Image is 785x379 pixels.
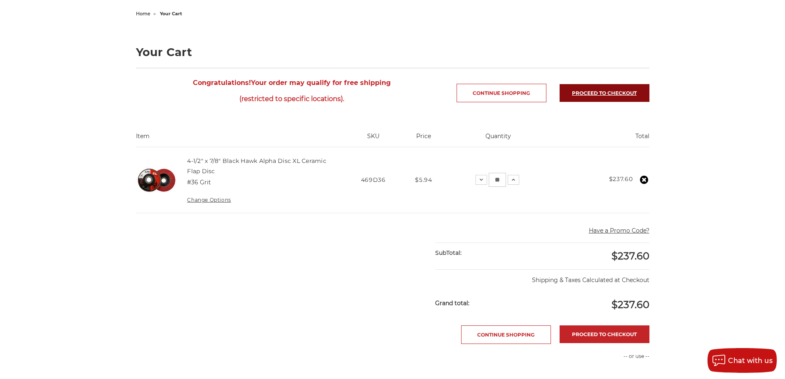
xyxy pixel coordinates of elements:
a: Change Options [187,197,231,203]
th: Item [136,132,344,147]
button: Chat with us [708,348,777,373]
p: Shipping & Taxes Calculated at Checkout [435,269,649,285]
strong: Congratulations! [193,79,251,87]
th: Total [552,132,649,147]
p: -- or use -- [546,353,649,360]
th: SKU [343,132,403,147]
span: $237.60 [612,250,649,262]
dd: #36 Grit [187,178,211,187]
span: 469D36 [361,176,386,184]
input: 4-1/2" x 7/8" Black Hawk Alpha Disc XL Ceramic Flap Disc Quantity: [489,173,506,187]
span: $237.60 [612,299,649,311]
span: $5.94 [415,176,432,184]
span: your cart [160,11,182,16]
strong: $237.60 [609,175,633,183]
span: Your order may qualify for free shipping [136,75,448,107]
a: Proceed to checkout [560,84,649,102]
img: 4.5" BHA Alpha Disc [136,160,177,201]
a: Continue Shopping [461,325,551,344]
h1: Your Cart [136,47,649,58]
a: 4-1/2" x 7/8" Black Hawk Alpha Disc XL Ceramic Flap Disc [187,157,326,174]
button: Have a Promo Code? [589,226,649,235]
div: SubTotal: [435,243,542,263]
th: Price [403,132,444,147]
th: Quantity [444,132,552,147]
span: Chat with us [728,357,773,365]
a: home [136,11,150,16]
a: Continue Shopping [457,84,546,102]
a: Proceed to checkout [560,325,649,343]
span: (restricted to specific locations). [136,91,448,107]
strong: Grand total: [435,299,469,307]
